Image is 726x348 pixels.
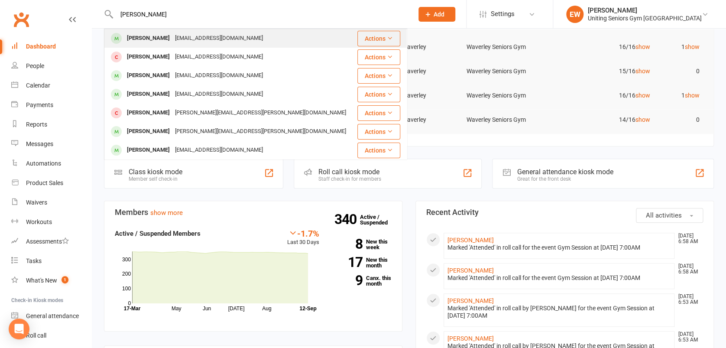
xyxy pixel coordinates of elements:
[674,263,703,275] time: [DATE] 6:58 AM
[658,61,707,81] td: 0
[172,32,266,45] div: [EMAIL_ADDRESS][DOMAIN_NAME]
[26,43,56,50] div: Dashboard
[11,271,91,290] a: What's New1
[646,211,682,219] span: All activities
[26,332,46,339] div: Roll call
[447,297,494,304] a: [PERSON_NAME]
[11,212,91,232] a: Workouts
[124,51,172,63] div: [PERSON_NAME]
[115,230,201,237] strong: Active / Suspended Members
[11,193,91,212] a: Waivers
[26,218,52,225] div: Workouts
[172,144,266,156] div: [EMAIL_ADDRESS][DOMAIN_NAME]
[588,14,702,22] div: Uniting Seniors Gym [GEOGRAPHIC_DATA]
[124,32,172,45] div: [PERSON_NAME]
[11,37,91,56] a: Dashboard
[26,140,53,147] div: Messages
[129,168,182,176] div: Class kiosk mode
[172,51,266,63] div: [EMAIL_ADDRESS][DOMAIN_NAME]
[26,101,53,108] div: Payments
[114,8,407,20] input: Search...
[332,237,363,250] strong: 8
[11,306,91,326] a: General attendance kiosk mode
[11,173,91,193] a: Product Sales
[26,199,47,206] div: Waivers
[359,37,459,57] td: Seniors Gym Waverley
[26,179,63,186] div: Product Sales
[26,257,42,264] div: Tasks
[447,335,494,342] a: [PERSON_NAME]
[674,233,703,244] time: [DATE] 6:58 AM
[115,208,392,217] h3: Members
[150,209,183,217] a: show more
[459,61,558,81] td: Waverley Seniors Gym
[172,69,266,82] div: [EMAIL_ADDRESS][DOMAIN_NAME]
[172,107,349,119] div: [PERSON_NAME][EMAIL_ADDRESS][PERSON_NAME][DOMAIN_NAME]
[447,267,494,274] a: [PERSON_NAME]
[11,326,91,345] a: Roll call
[26,238,69,245] div: Assessments
[360,208,398,232] a: 340Active / Suspended
[124,88,172,101] div: [PERSON_NAME]
[332,256,363,269] strong: 17
[517,168,613,176] div: General attendance kiosk mode
[26,62,44,69] div: People
[447,244,671,251] div: Marked 'Attended' in roll call for the event Gym Session at [DATE] 7:00AM
[359,85,459,106] td: Seniors Gym Waverley
[588,7,702,14] div: [PERSON_NAME]
[635,43,650,50] a: show
[418,7,455,22] button: Add
[447,274,671,282] div: Marked 'Attended' in roll call for the event Gym Session at [DATE] 7:00AM
[332,239,392,250] a: 8New this week
[434,11,444,18] span: Add
[318,168,381,176] div: Roll call kiosk mode
[635,116,650,123] a: show
[9,319,29,339] div: Open Intercom Messenger
[558,37,658,57] td: 16/16
[357,68,400,84] button: Actions
[517,176,613,182] div: Great for the front desk
[129,176,182,182] div: Member self check-in
[491,4,515,24] span: Settings
[674,332,703,343] time: [DATE] 6:53 AM
[658,85,707,106] td: 1
[357,105,400,121] button: Actions
[11,95,91,115] a: Payments
[10,9,32,30] a: Clubworx
[635,68,650,75] a: show
[172,125,349,138] div: [PERSON_NAME][EMAIL_ADDRESS][PERSON_NAME][DOMAIN_NAME]
[447,305,671,319] div: Marked 'Attended' in roll call by [PERSON_NAME] for the event Gym Session at [DATE] 7:00AM
[287,228,319,247] div: Last 30 Days
[357,49,400,65] button: Actions
[359,110,459,130] td: Seniors Gym Waverley
[674,294,703,305] time: [DATE] 6:53 AM
[26,121,47,128] div: Reports
[11,134,91,154] a: Messages
[635,92,650,99] a: show
[172,88,266,101] div: [EMAIL_ADDRESS][DOMAIN_NAME]
[11,232,91,251] a: Assessments
[26,82,50,89] div: Calendar
[566,6,583,23] div: EW
[636,208,703,223] button: All activities
[11,251,91,271] a: Tasks
[62,276,68,283] span: 1
[357,124,400,140] button: Actions
[459,85,558,106] td: Waverley Seniors Gym
[124,69,172,82] div: [PERSON_NAME]
[332,274,363,287] strong: 9
[287,228,319,238] div: -1.7%
[459,37,558,57] td: Waverley Seniors Gym
[426,208,703,217] h3: Recent Activity
[558,61,658,81] td: 15/16
[558,85,658,106] td: 16/16
[447,237,494,244] a: [PERSON_NAME]
[124,107,172,119] div: [PERSON_NAME]
[332,257,392,268] a: 17New this month
[357,31,400,46] button: Actions
[334,213,360,226] strong: 340
[26,312,79,319] div: General attendance
[11,76,91,95] a: Calendar
[11,154,91,173] a: Automations
[658,110,707,130] td: 0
